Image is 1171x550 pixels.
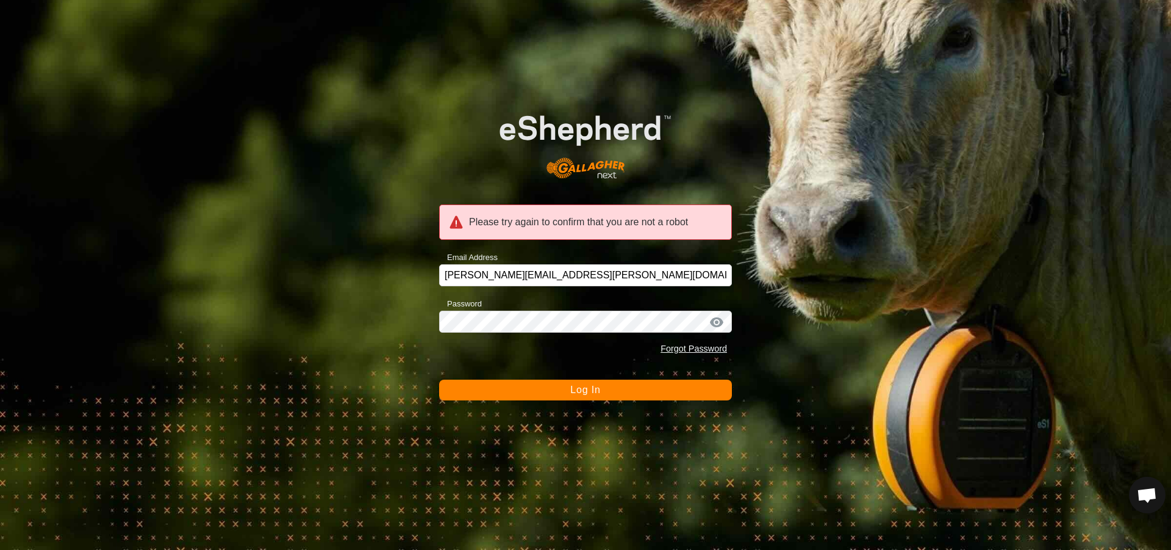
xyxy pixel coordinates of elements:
span: Log In [570,385,600,395]
a: Open chat [1129,477,1166,513]
a: Forgot Password [661,344,727,353]
label: Password [439,298,482,310]
div: Please try again to confirm that you are not a robot [439,204,732,240]
label: Email Address [439,251,498,264]
img: E-shepherd Logo [468,91,703,191]
button: Log In [439,380,732,400]
input: Email Address [439,264,732,286]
